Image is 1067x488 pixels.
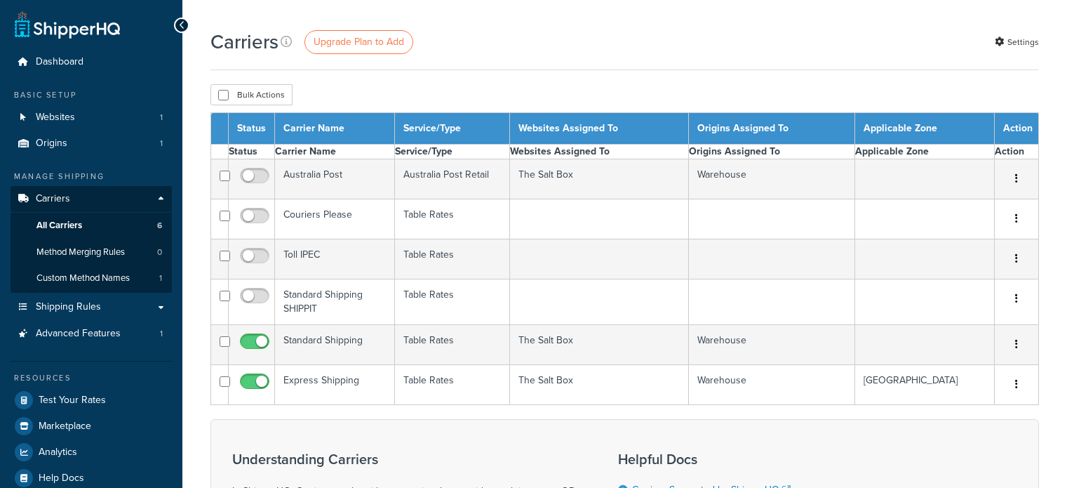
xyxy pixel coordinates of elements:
li: Origins [11,131,172,157]
th: Service/Type [395,145,510,159]
span: Marketplace [39,421,91,433]
th: Websites Assigned To [509,145,688,159]
a: Custom Method Names 1 [11,265,172,291]
li: All Carriers [11,213,172,239]
a: Method Merging Rules 0 [11,239,172,265]
td: Warehouse [689,159,855,199]
span: Method Merging Rules [36,246,125,258]
td: Warehouse [689,325,855,365]
span: 1 [160,138,163,150]
a: All Carriers 6 [11,213,172,239]
td: Table Rates [395,325,510,365]
a: Origins 1 [11,131,172,157]
span: All Carriers [36,220,82,232]
span: Origins [36,138,67,150]
td: Standard Shipping SHIPPIT [275,279,395,325]
li: Advanced Features [11,321,172,347]
td: Table Rates [395,365,510,405]
h3: Helpful Docs [618,451,801,467]
td: Table Rates [395,239,510,279]
td: Australia Post Retail [395,159,510,199]
td: [GEOGRAPHIC_DATA] [855,365,995,405]
a: ShipperHQ Home [15,11,120,39]
a: Dashboard [11,49,172,75]
span: Upgrade Plan to Add [314,34,404,49]
span: Carriers [36,193,70,205]
span: 1 [160,112,163,124]
span: Dashboard [36,56,83,68]
th: Websites Assigned To [509,113,688,145]
td: The Salt Box [509,365,688,405]
th: Status [229,113,275,145]
li: Method Merging Rules [11,239,172,265]
span: Test Your Rates [39,395,106,407]
h1: Carriers [210,28,279,55]
td: Toll IPEC [275,239,395,279]
th: Origins Assigned To [689,145,855,159]
th: Action [995,113,1039,145]
span: Custom Method Names [36,272,130,284]
li: Custom Method Names [11,265,172,291]
td: Table Rates [395,199,510,239]
th: Service/Type [395,113,510,145]
a: Carriers [11,186,172,212]
td: Australia Post [275,159,395,199]
td: Standard Shipping [275,325,395,365]
a: Analytics [11,440,172,465]
span: 0 [157,246,162,258]
span: Advanced Features [36,328,121,340]
h3: Understanding Carriers [232,451,583,467]
th: Action [995,145,1039,159]
th: Carrier Name [275,145,395,159]
td: Couriers Please [275,199,395,239]
td: The Salt Box [509,325,688,365]
li: Carriers [11,186,172,293]
a: Settings [995,32,1039,52]
a: Advanced Features 1 [11,321,172,347]
span: Analytics [39,447,77,459]
div: Manage Shipping [11,171,172,183]
td: Warehouse [689,365,855,405]
th: Status [229,145,275,159]
li: Websites [11,105,172,131]
span: 1 [160,328,163,340]
span: Help Docs [39,473,84,484]
a: Upgrade Plan to Add [304,30,413,54]
a: Marketplace [11,414,172,439]
th: Origins Assigned To [689,113,855,145]
span: 6 [157,220,162,232]
span: Websites [36,112,75,124]
span: 1 [159,272,162,284]
th: Applicable Zone [855,113,995,145]
td: The Salt Box [509,159,688,199]
td: Table Rates [395,279,510,325]
span: Shipping Rules [36,301,101,313]
td: Express Shipping [275,365,395,405]
a: Websites 1 [11,105,172,131]
a: Test Your Rates [11,388,172,413]
div: Basic Setup [11,89,172,101]
a: Shipping Rules [11,294,172,320]
button: Bulk Actions [210,84,293,105]
div: Resources [11,372,172,384]
th: Applicable Zone [855,145,995,159]
th: Carrier Name [275,113,395,145]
